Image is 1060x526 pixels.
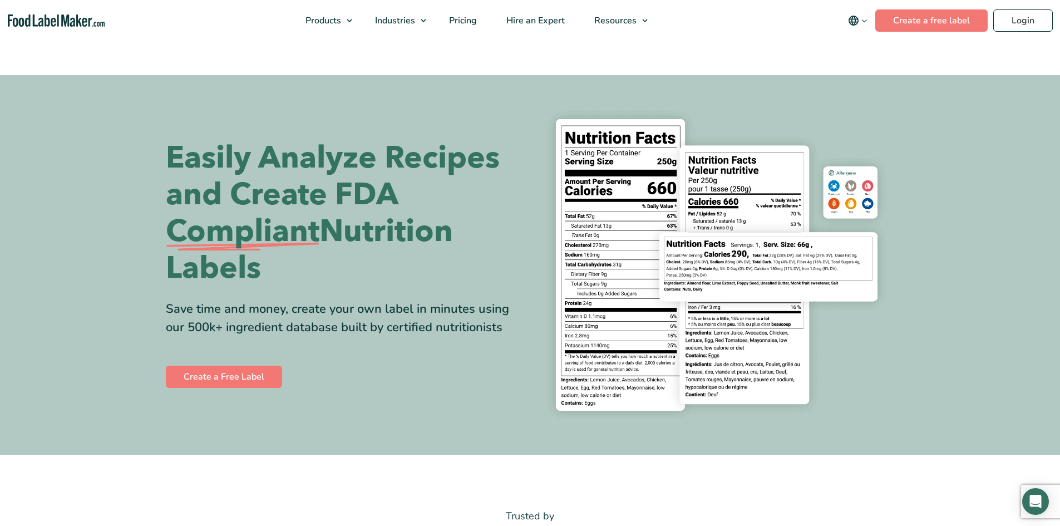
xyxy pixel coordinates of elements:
[302,14,342,27] span: Products
[372,14,416,27] span: Industries
[875,9,988,32] a: Create a free label
[166,508,895,524] p: Trusted by
[993,9,1053,32] a: Login
[503,14,566,27] span: Hire an Expert
[166,140,522,287] h1: Easily Analyze Recipes and Create FDA Nutrition Labels
[166,213,319,250] span: Compliant
[591,14,638,27] span: Resources
[166,366,282,388] a: Create a Free Label
[166,300,522,337] div: Save time and money, create your own label in minutes using our 500k+ ingredient database built b...
[1022,488,1049,515] div: Open Intercom Messenger
[446,14,478,27] span: Pricing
